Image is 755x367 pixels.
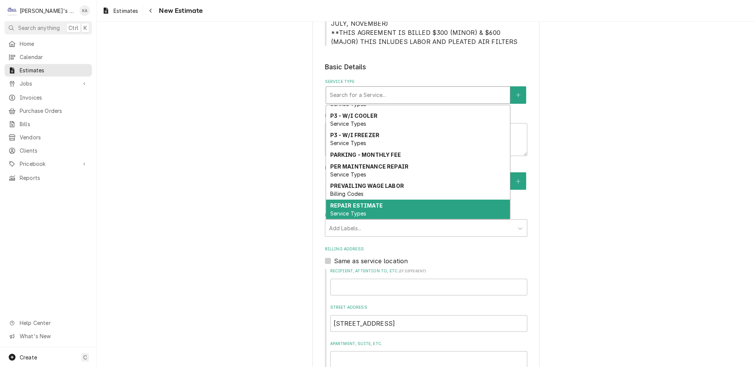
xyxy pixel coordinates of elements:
[330,341,527,347] label: Apartment, Suite, etc.
[510,86,526,104] button: Create New Service
[68,24,78,32] span: Ctrl
[330,202,382,209] strong: REPAIR ESTIMATE
[325,62,527,72] legend: Basic Details
[399,269,426,273] span: ( if different )
[5,172,92,184] a: Reports
[20,66,88,74] span: Estimates
[20,160,77,168] span: Pricebook
[325,79,527,103] div: Service Type
[18,24,60,32] span: Search anything
[20,319,87,327] span: Help Center
[20,94,88,102] span: Invoices
[325,3,527,46] div: Service Location Notes
[20,80,77,87] span: Jobs
[5,144,92,157] a: Clients
[99,5,141,17] a: Estimates
[20,7,75,15] div: [PERSON_NAME]'s Refrigeration
[325,212,527,218] label: Labels
[144,5,157,17] button: Navigate back
[330,163,409,170] strong: PER MAINTENANCE REPAIR
[516,92,520,98] svg: Create New Service
[330,305,527,331] div: Street Address
[5,37,92,50] a: Home
[325,165,527,203] div: Equipment
[330,151,401,158] strong: PARKING - MONTHLY FEE
[330,120,366,127] span: Service Types
[20,354,37,361] span: Create
[5,91,92,104] a: Invoices
[330,140,366,146] span: Service Types
[84,24,87,32] span: K
[325,113,527,119] label: Reason For Call
[325,212,527,237] div: Labels
[20,147,88,155] span: Clients
[330,210,366,217] span: Service Types
[157,6,203,16] span: New Estimate
[7,5,17,16] div: Clay's Refrigeration's Avatar
[330,305,527,311] label: Street Address
[330,112,377,119] strong: P3 - W/I COOLER
[325,246,527,252] label: Billing Address
[20,120,88,128] span: Bills
[330,268,527,274] label: Recipient, Attention To, etc.
[20,332,87,340] span: What's New
[5,64,92,77] a: Estimates
[330,268,527,295] div: Recipient, Attention To, etc.
[83,353,87,361] span: C
[5,131,92,144] a: Vendors
[510,172,526,190] button: Create New Equipment
[79,5,90,16] div: Korey Austin's Avatar
[334,256,408,265] label: Same as service location
[325,113,527,156] div: Reason For Call
[5,51,92,63] a: Calendar
[79,5,90,16] div: KA
[330,132,379,138] strong: P3 - W/I FREEZER
[20,133,88,141] span: Vendors
[325,165,527,171] label: Equipment
[5,105,92,117] a: Purchase Orders
[20,40,88,48] span: Home
[5,330,92,342] a: Go to What's New
[330,191,364,197] span: Billing Codes
[325,10,527,46] span: Service Location Notes
[7,5,17,16] div: C
[5,158,92,170] a: Go to Pricebook
[113,7,138,15] span: Estimates
[20,53,88,61] span: Calendar
[5,77,92,90] a: Go to Jobs
[5,118,92,130] a: Bills
[20,107,88,115] span: Purchase Orders
[5,21,92,34] button: Search anythingCtrlK
[330,183,404,189] strong: PREVAILING WAGE LABOR
[325,79,527,85] label: Service Type
[20,174,88,182] span: Reports
[330,171,366,178] span: Service Types
[5,317,92,329] a: Go to Help Center
[516,179,520,184] svg: Create New Equipment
